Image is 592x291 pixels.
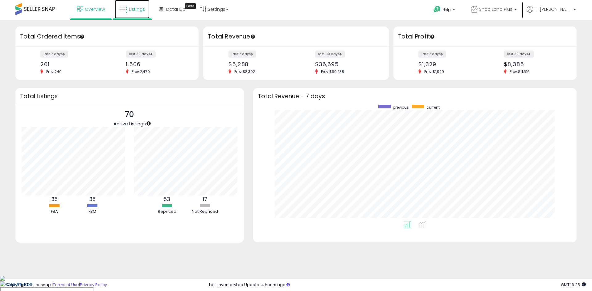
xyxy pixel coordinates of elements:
div: 201 [40,61,102,67]
i: Get Help [433,6,441,13]
span: Help [442,7,451,12]
h3: Total Profit [398,32,572,41]
a: Help [429,1,461,20]
div: Tooltip anchor [185,3,196,9]
label: last 30 days [315,51,345,58]
span: Prev: $8,302 [231,69,258,74]
span: Overview [85,6,105,12]
b: 35 [51,196,58,203]
h3: Total Revenue - 7 days [258,94,572,99]
label: last 7 days [418,51,446,58]
div: FBA [36,209,73,215]
span: DataHub [166,6,186,12]
span: Prev: 240 [43,69,65,74]
div: $36,695 [315,61,378,67]
b: 17 [203,196,207,203]
div: Tooltip anchor [250,34,256,39]
span: Listings [129,6,145,12]
h3: Total Listings [20,94,239,99]
div: $1,329 [418,61,480,67]
span: Active Listings [113,120,146,127]
span: Prev: 2,470 [129,69,153,74]
div: Tooltip anchor [79,34,85,39]
div: 1,506 [126,61,188,67]
span: Prev: $11,516 [507,69,533,74]
div: FBM [74,209,111,215]
h3: Total Revenue [208,32,384,41]
div: Tooltip anchor [146,121,151,126]
span: Prev: $1,929 [421,69,447,74]
span: Hi [PERSON_NAME] [535,6,572,12]
span: current [426,105,440,110]
p: 70 [113,109,146,120]
h3: Total Ordered Items [20,32,194,41]
label: last 7 days [228,51,256,58]
label: last 30 days [126,51,156,58]
div: Tooltip anchor [430,34,435,39]
b: 35 [89,196,96,203]
label: last 30 days [504,51,534,58]
div: $8,385 [504,61,566,67]
div: Repriced [149,209,186,215]
label: last 7 days [40,51,68,58]
div: Not Repriced [187,209,224,215]
b: 53 [164,196,170,203]
span: Prev: $50,238 [318,69,347,74]
span: Shop Land Plus [479,6,512,12]
span: previous [393,105,409,110]
div: $5,288 [228,61,291,67]
a: Hi [PERSON_NAME] [527,6,576,20]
